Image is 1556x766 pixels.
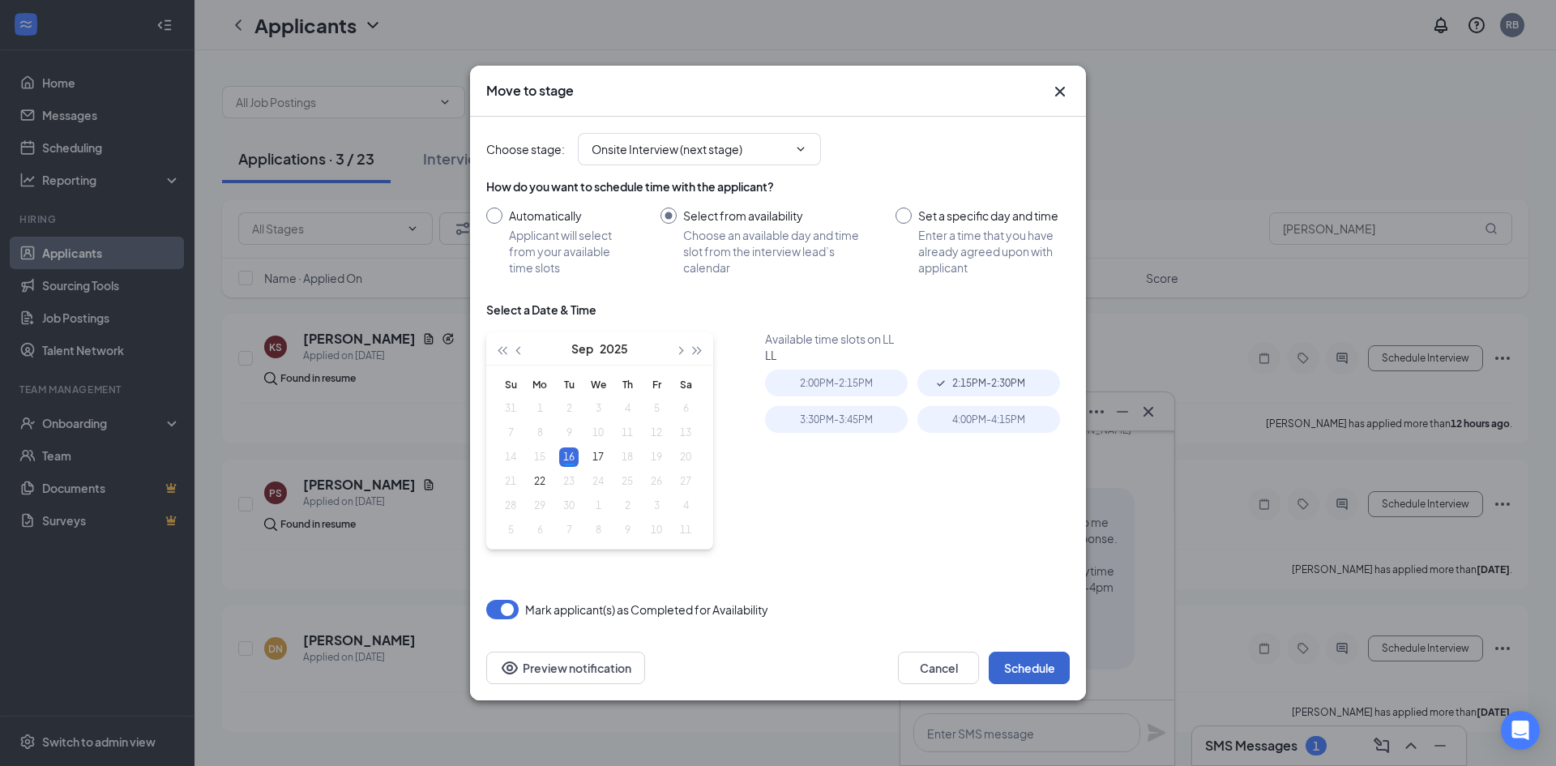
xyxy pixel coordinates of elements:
[765,406,908,433] div: 3:30PM - 3:45PM
[1050,82,1070,101] button: Close
[500,658,519,678] svg: Eye
[898,652,979,684] button: Cancel
[588,447,608,467] div: 17
[765,370,908,396] div: 2:00PM - 2:15PM
[765,331,1070,347] div: Available time slots on LL
[559,447,579,467] div: 16
[1050,82,1070,101] svg: Cross
[794,143,807,156] svg: ChevronDown
[554,372,583,396] th: Tu
[583,372,613,396] th: We
[917,370,1060,396] div: 2:15PM - 2:30PM
[1501,711,1540,750] div: Open Intercom Messenger
[989,652,1070,684] button: Schedule
[917,406,1060,433] div: 4:00PM - 4:15PM
[486,652,645,684] button: Preview notificationEye
[496,372,525,396] th: Su
[934,377,947,390] svg: Checkmark
[525,372,554,396] th: Mo
[600,332,628,365] button: 2025
[613,372,642,396] th: Th
[486,82,574,100] h3: Move to stage
[571,332,593,365] button: Sep
[530,472,549,491] div: 22
[765,347,1070,363] div: LL
[525,469,554,494] td: 2025-09-22
[554,445,583,469] td: 2025-09-16
[671,372,700,396] th: Sa
[583,445,613,469] td: 2025-09-17
[486,140,565,158] span: Choose stage :
[486,302,596,318] div: Select a Date & Time
[525,600,768,619] span: Mark applicant(s) as Completed for Availability
[642,372,671,396] th: Fr
[486,178,1070,195] div: How do you want to schedule time with the applicant?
